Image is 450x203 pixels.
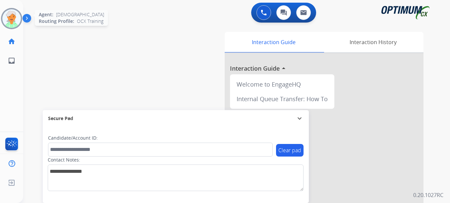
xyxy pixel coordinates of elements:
[48,115,73,122] span: Secure Pad
[39,11,53,18] span: Agent:
[233,77,332,92] div: Welcome to EngageHQ
[48,157,80,163] label: Contact Notes:
[56,11,104,18] span: [DEMOGRAPHIC_DATA]
[296,114,304,122] mat-icon: expand_more
[322,32,423,52] div: Interaction History
[276,144,304,157] button: Clear pad
[233,92,332,106] div: Internal Queue Transfer: How To
[8,57,16,65] mat-icon: inbox
[413,191,443,199] p: 0.20.1027RC
[2,9,21,28] img: avatar
[77,18,103,25] span: OCX Training
[39,18,74,25] span: Routing Profile:
[225,32,322,52] div: Interaction Guide
[8,37,16,45] mat-icon: home
[48,135,98,141] label: Candidate/Account ID:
